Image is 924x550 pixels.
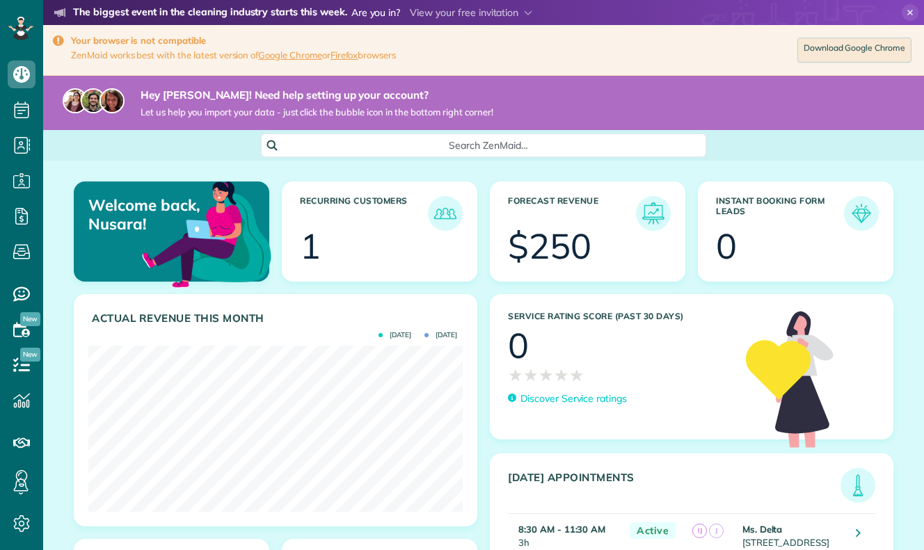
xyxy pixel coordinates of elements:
h3: Instant Booking Form Leads [716,196,844,231]
a: Firefox [330,49,358,60]
a: Download Google Chrome [797,38,911,63]
img: icon_form_leads-04211a6a04a5b2264e4ee56bc0799ec3eb69b7e499cbb523a139df1d13a81ae0.png [847,200,875,227]
p: Welcome back, Nusara! [88,196,205,233]
strong: Ms. Delta [742,524,783,535]
span: Are you in? [351,6,401,21]
div: 0 [716,229,737,264]
img: maria-72a9807cf96188c08ef61303f053569d2e2a8a1cde33d635c8a3ac13582a053d.jpg [63,88,88,113]
span: Active [630,522,676,540]
span: [DATE] [424,332,457,339]
span: ★ [569,363,584,387]
span: ★ [523,363,539,387]
strong: Your browser is not compatible [71,35,396,47]
img: jorge-587dff0eeaa6aab1f244e6dc62b8924c3b6ad411094392a53c71c6c4a576187d.jpg [81,88,106,113]
h3: Recurring Customers [300,196,428,231]
span: J [709,524,724,538]
div: 0 [508,328,529,363]
strong: The biggest event in the cleaning industry starts this week. [73,6,347,21]
span: New [20,348,40,362]
li: The world’s leading virtual event for cleaning business owners. [54,24,612,42]
img: icon_recurring_customers-cf858462ba22bcd05b5a5880d41d6543d210077de5bb9ebc9590e49fd87d84ed.png [431,200,459,227]
span: [DATE] [379,332,411,339]
span: ZenMaid works best with the latest version of or browsers [71,49,396,61]
span: Let us help you import your data - just click the bubble icon in the bottom right corner! [141,106,493,118]
h3: [DATE] Appointments [508,471,841,503]
span: New [20,312,40,326]
strong: 8:30 AM - 11:30 AM [518,524,605,535]
span: ★ [508,363,523,387]
img: michelle-19f622bdf1676172e81f8f8fba1fb50e276960ebfe0243fe18214015130c80e4.jpg [99,88,125,113]
a: Google Chrome [258,49,322,60]
img: icon_todays_appointments-901f7ab196bb0bea1936b74009e4eb5ffbc2d2711fa7634e0d609ed5ef32b18b.png [844,471,872,499]
a: Discover Service ratings [508,391,627,406]
img: dashboard_welcome-42a62b7d889689a78055ac9021e634bf52bae3f8056760290aed330b23ab8690.png [139,165,274,300]
p: Discover Service ratings [520,391,627,406]
img: icon_forecast_revenue-8c13a41c7ed35a8dcfafea3cbb826a0462acb37728057bba2d056411b612bbbe.png [639,200,667,227]
span: IJ [692,524,707,538]
h3: Service Rating score (past 30 days) [508,312,732,321]
span: ★ [554,363,569,387]
strong: Hey [PERSON_NAME]! Need help setting up your account? [141,88,493,102]
div: $250 [508,229,591,264]
div: 1 [300,229,321,264]
h3: Actual Revenue this month [92,312,463,325]
span: ★ [539,363,554,387]
h3: Forecast Revenue [508,196,636,231]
